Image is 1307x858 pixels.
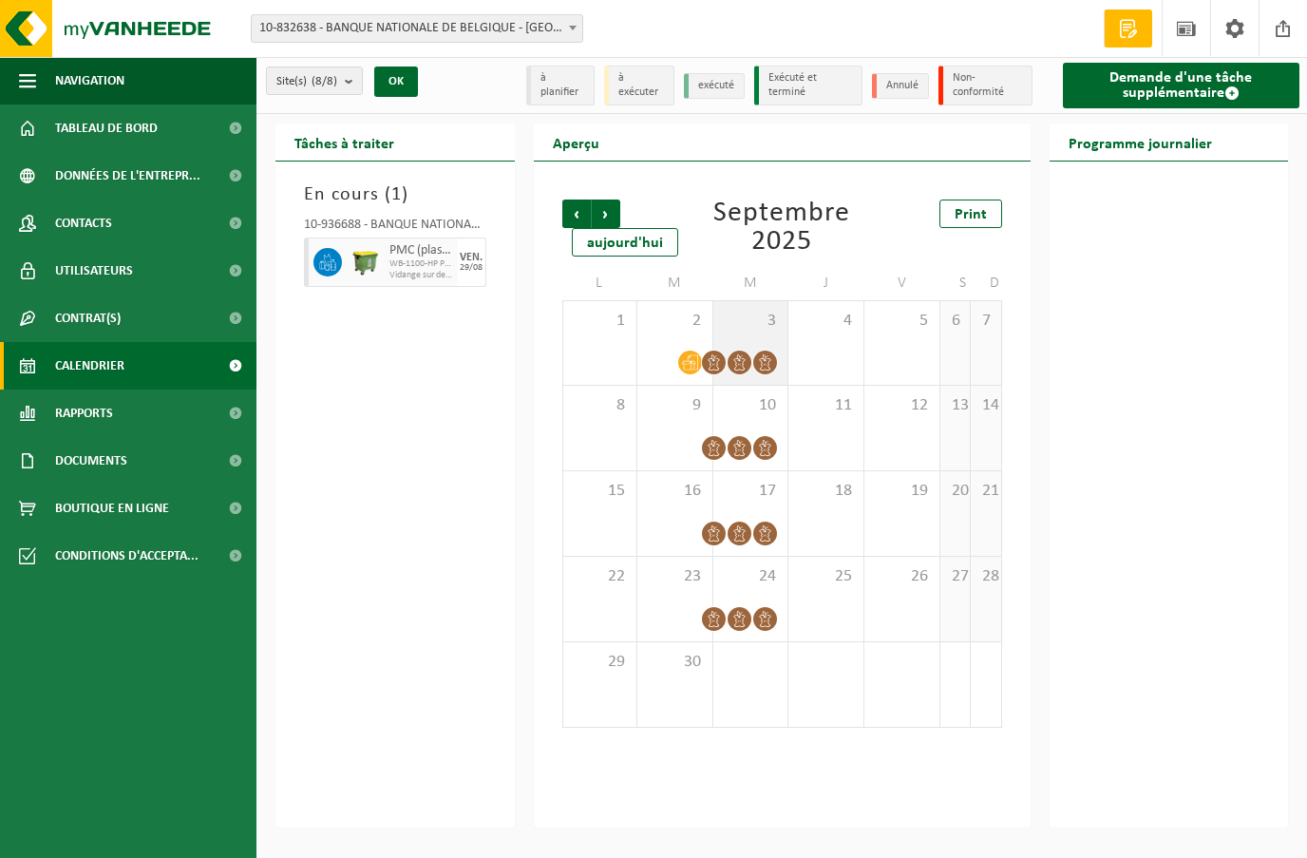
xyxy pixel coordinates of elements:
[389,270,453,281] span: Vidange sur demande - passage dans une tournée fixe
[573,566,628,587] span: 22
[304,219,486,238] div: 10-936688 - BANQUE NATIONALE ZELLIK - ZELLIK
[573,652,628,673] span: 29
[938,66,1032,105] li: Non-conformité
[872,73,929,99] li: Annulé
[562,200,591,228] span: Précédent
[798,566,854,587] span: 25
[351,248,380,276] img: WB-1100-HPE-GN-50
[55,437,127,485] span: Documents
[874,481,930,502] span: 19
[460,263,483,273] div: 29/08
[723,395,779,416] span: 10
[460,252,483,263] div: VEN.
[389,243,453,258] span: PMC (plastique, métal, carton boisson) (industriel)
[55,295,121,342] span: Contrat(s)
[55,390,113,437] span: Rapports
[55,105,158,152] span: Tableau de bord
[971,266,1001,300] td: D
[251,14,583,43] span: 10-832638 - BANQUE NATIONALE DE BELGIQUE - BRUXELLES
[798,481,854,502] span: 18
[950,395,960,416] span: 13
[980,395,991,416] span: 14
[1050,124,1231,161] h2: Programme journalier
[55,57,124,105] span: Navigation
[705,200,859,257] div: Septembre 2025
[864,266,940,300] td: V
[980,481,991,502] span: 21
[275,124,413,161] h2: Tâches à traiter
[592,200,620,228] span: Suivant
[562,266,638,300] td: L
[572,228,678,257] div: aujourd'hui
[55,342,124,390] span: Calendrier
[874,395,930,416] span: 12
[874,566,930,587] span: 26
[723,566,779,587] span: 24
[713,266,789,300] td: M
[874,311,930,332] span: 5
[573,311,628,332] span: 1
[723,311,779,332] span: 3
[304,181,486,209] h3: En cours ( )
[950,311,960,332] span: 6
[798,311,854,332] span: 4
[723,481,779,502] span: 17
[276,67,337,96] span: Site(s)
[374,67,418,97] button: OK
[526,66,595,105] li: à planifier
[55,485,169,532] span: Boutique en ligne
[788,266,864,300] td: J
[647,481,703,502] span: 16
[684,73,745,99] li: exécuté
[55,247,133,295] span: Utilisateurs
[604,66,674,105] li: à exécuter
[266,67,363,95] button: Site(s)(8/8)
[55,200,112,247] span: Contacts
[950,566,960,587] span: 27
[534,124,618,161] h2: Aperçu
[798,395,854,416] span: 11
[647,652,703,673] span: 30
[980,311,991,332] span: 7
[252,15,582,42] span: 10-832638 - BANQUE NATIONALE DE BELGIQUE - BRUXELLES
[754,66,862,105] li: Exécuté et terminé
[55,152,200,200] span: Données de l'entrepr...
[1063,63,1299,108] a: Demande d'une tâche supplémentaire
[940,266,971,300] td: S
[950,481,960,502] span: 20
[647,311,703,332] span: 2
[637,266,713,300] td: M
[955,207,987,222] span: Print
[312,75,337,87] count: (8/8)
[391,185,402,204] span: 1
[939,200,1002,228] a: Print
[389,258,453,270] span: WB-1100-HP PMC (plastique, métal, carton boisson) (industrie
[55,532,199,580] span: Conditions d'accepta...
[980,566,991,587] span: 28
[647,566,703,587] span: 23
[573,395,628,416] span: 8
[573,481,628,502] span: 15
[647,395,703,416] span: 9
